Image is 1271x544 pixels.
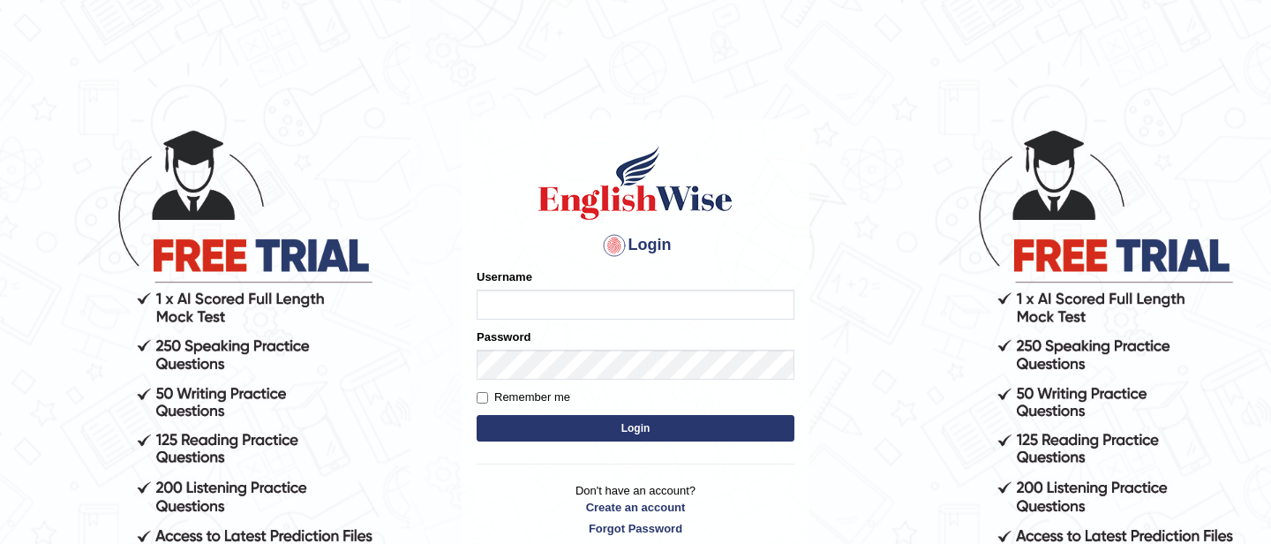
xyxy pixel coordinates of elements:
[535,143,736,223] img: Logo of English Wise sign in for intelligent practice with AI
[477,392,488,404] input: Remember me
[477,499,794,516] a: Create an account
[477,231,794,260] h4: Login
[477,389,570,406] label: Remember me
[477,520,794,537] a: Forgot Password
[477,415,794,442] button: Login
[477,482,794,537] p: Don't have an account?
[477,268,532,285] label: Username
[477,329,530,345] label: Password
